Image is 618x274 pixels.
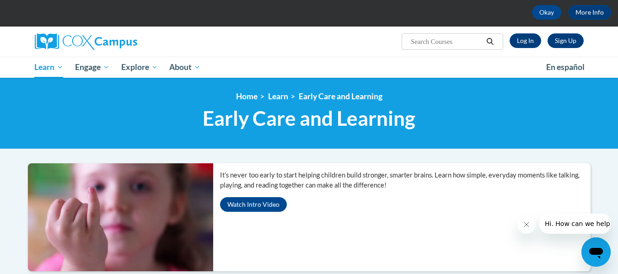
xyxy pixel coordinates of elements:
[21,57,597,78] div: Main menu
[268,91,288,101] a: Learn
[299,91,382,101] a: Early Care and Learning
[483,36,497,47] button: Search
[568,5,611,20] a: More Info
[410,36,483,47] input: Search Courses
[548,33,584,48] a: Register
[115,57,164,78] a: Explore
[169,62,200,73] span: About
[35,33,137,50] img: Cox Campus
[220,197,287,212] button: Watch Intro Video
[121,62,158,73] span: Explore
[236,91,258,101] a: Home
[29,57,70,78] a: Learn
[35,33,209,50] a: Cox Campus
[203,106,415,130] span: Early Care and Learning
[581,237,611,267] iframe: Button to launch messaging window
[540,58,591,77] a: En español
[5,6,74,14] span: Hi. How can we help?
[532,5,561,20] button: Okay
[539,214,611,234] iframe: Message from company
[34,62,63,73] span: Learn
[163,57,206,78] a: About
[546,62,585,72] span: En español
[75,62,109,73] span: Engage
[517,215,536,234] iframe: Close message
[69,57,115,78] a: Engage
[220,170,591,190] p: It’s never too early to start helping children build stronger, smarter brains. Learn how simple, ...
[510,33,541,48] a: Log In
